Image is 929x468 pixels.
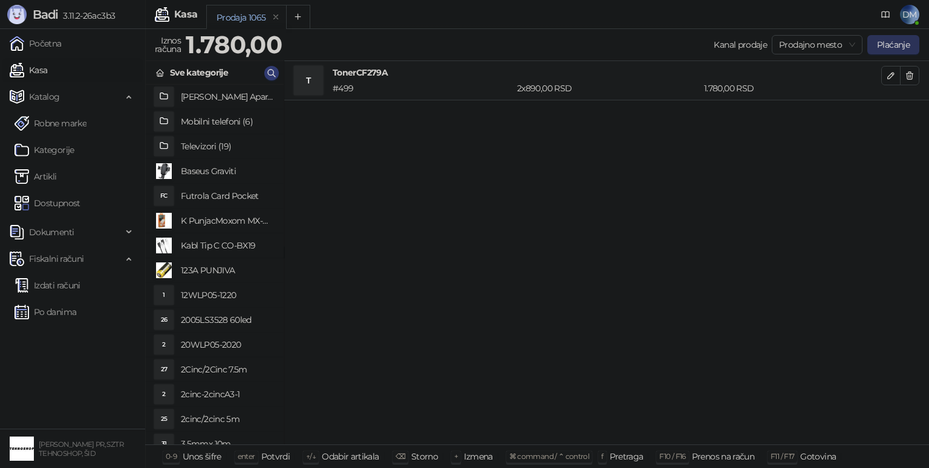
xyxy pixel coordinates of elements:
[702,82,884,95] div: 1.780,00 RSD
[322,449,379,464] div: Odabir artikala
[29,220,74,244] span: Dokumenti
[330,82,515,95] div: # 499
[268,12,284,22] button: remove
[217,11,266,24] div: Prodaja 1065
[15,273,80,297] a: Izdati računi
[515,82,702,95] div: 2 x 890,00 RSD
[166,452,177,461] span: 0-9
[183,449,221,464] div: Unos šifre
[396,452,405,461] span: ⌫
[261,449,290,464] div: Potvrdi
[294,66,323,95] div: T
[238,452,255,461] span: enter
[58,10,115,21] span: 3.11.2-26ac3b3
[154,310,174,330] div: 26
[867,35,919,54] button: Plaćanje
[181,285,274,305] h4: 12WLP05-1220
[15,300,76,324] a: Po danima
[714,38,767,51] div: Kanal prodaje
[29,85,60,109] span: Katalog
[181,236,274,255] h4: Kabl Tip C CO-BX19
[181,87,274,106] h4: [PERSON_NAME] Aparati (2)
[15,169,29,184] img: Artikli
[181,360,274,379] h4: 2Cinc/2Cinc 7.5m
[333,66,881,79] h4: TonerCF279A
[39,440,123,458] small: [PERSON_NAME] PR, SZTR TEHNOSHOP, ŠID
[181,261,274,280] h4: 123A PUNJIVA
[454,452,458,461] span: +
[186,30,282,59] strong: 1.780,00
[181,186,274,206] h4: Futrola Card Pocket
[154,335,174,354] div: 2
[15,138,74,162] a: Kategorije
[10,58,47,82] a: Kasa
[154,409,174,429] div: 25
[154,161,174,181] img: Slika
[154,236,174,255] img: Slika
[29,247,83,271] span: Fiskalni računi
[509,452,590,461] span: ⌘ command / ⌃ control
[306,452,316,461] span: ↑/↓
[154,186,174,206] div: FC
[181,434,274,453] h4: 3.5mmx 10m
[154,285,174,305] div: 1
[154,385,174,404] div: 2
[771,452,794,461] span: F11 / F17
[170,66,228,79] div: Sve kategorije
[15,164,57,189] a: ArtikliArtikli
[152,33,183,57] div: Iznos računa
[154,434,174,453] div: 31
[659,452,685,461] span: F10 / F16
[800,449,836,464] div: Gotovina
[876,5,895,24] a: Dokumentacija
[10,31,62,56] a: Početna
[779,36,855,54] span: Prodajno mesto
[464,449,492,464] div: Izmena
[181,161,274,181] h4: Baseus Graviti
[181,385,274,404] h4: 2cinc-2cincA3-1
[154,211,174,230] img: Slika
[33,7,58,22] span: Badi
[900,5,919,24] span: DM
[181,409,274,429] h4: 2cinc/2cinc 5m
[154,261,174,280] img: Slika
[601,452,603,461] span: f
[7,5,27,24] img: Logo
[154,360,174,379] div: 27
[146,85,284,444] div: grid
[181,137,274,156] h4: Televizori (19)
[692,449,754,464] div: Prenos na račun
[181,335,274,354] h4: 20WLP05-2020
[181,112,274,131] h4: Mobilni telefoni (6)
[181,211,274,230] h4: K PunjacMoxom MX-HC25 PD 20W
[411,449,438,464] div: Storno
[15,191,80,215] a: Dostupnost
[286,5,310,29] button: Add tab
[181,310,274,330] h4: 2005LS3528 60led
[15,111,86,135] a: Robne marke
[174,10,197,19] div: Kasa
[610,449,644,464] div: Pretraga
[10,437,34,461] img: 64x64-companyLogo-68805acf-9e22-4a20-bcb3-9756868d3d19.jpeg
